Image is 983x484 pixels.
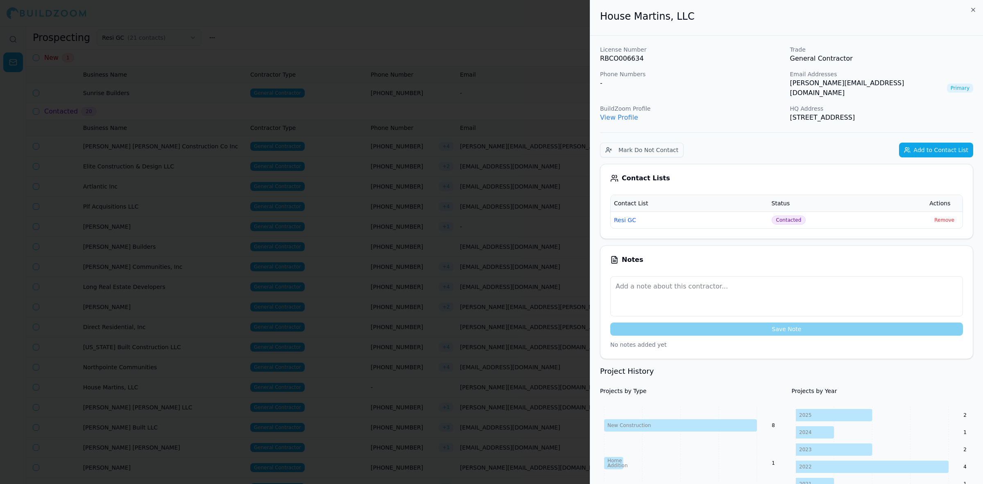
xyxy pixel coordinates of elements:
p: Trade [790,45,974,54]
text: 4 [963,464,967,469]
span: Primary [947,84,973,93]
text: 8 [772,422,775,428]
p: BuildZoom Profile [600,105,784,113]
a: [PERSON_NAME][EMAIL_ADDRESS][DOMAIN_NAME] [790,78,944,98]
text: 1 [963,429,967,435]
div: Contact Lists [610,174,963,182]
p: HQ Address [790,105,974,113]
tspan: 2022 [799,464,812,470]
p: License Number [600,45,784,54]
tspan: 2023 [799,447,812,452]
h3: Project History [600,366,973,377]
button: Add to Contact List [899,143,973,157]
p: General Contractor [790,54,974,64]
text: 2 [963,412,967,418]
p: Email Addresses [790,70,974,78]
div: Notes [610,256,963,264]
p: [STREET_ADDRESS] [790,113,974,123]
p: No notes added yet [610,341,963,349]
tspan: 2024 [799,429,812,435]
button: Remove [929,215,959,225]
p: Phone Numbers [600,70,784,78]
tspan: 2025 [799,412,812,418]
th: Status [768,195,926,211]
tspan: Addition [607,463,628,468]
a: View Profile [600,114,638,121]
span: Click to update status [772,216,806,225]
tspan: Home [607,458,622,464]
th: Contact List [611,195,768,211]
div: - [600,78,784,88]
p: RBCO006634 [600,54,784,64]
text: 2 [963,446,967,452]
button: Contacted [772,216,806,225]
text: 1 [772,460,775,466]
h4: Projects by Year [792,387,974,395]
h4: Projects by Type [600,387,782,395]
tspan: New Construction [607,423,651,428]
th: Actions [926,195,963,211]
button: Mark Do Not Contact [600,143,684,157]
button: Resi GC [614,216,636,224]
h2: House Martins, LLC [600,10,973,23]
